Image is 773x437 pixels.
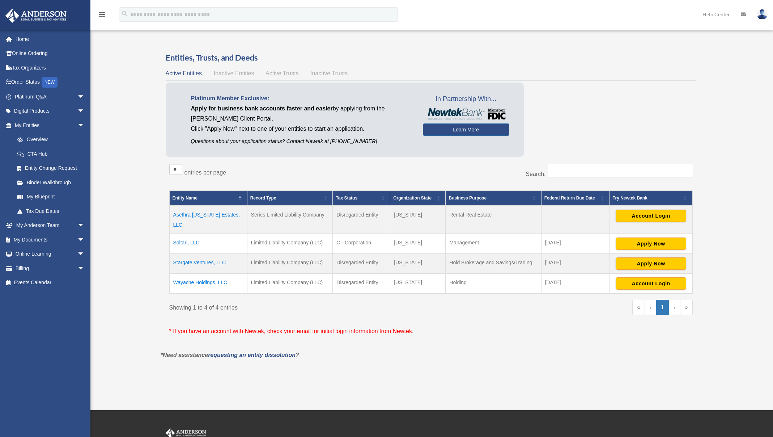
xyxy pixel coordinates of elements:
td: Wayache Holdings, LLC [169,274,247,294]
th: Try Newtek Bank : Activate to sort [610,191,692,206]
a: menu [98,13,106,19]
td: Soltari, LLC [169,234,247,254]
span: Business Purpose [449,196,487,201]
span: arrow_drop_down [77,247,92,262]
a: Tax Organizers [5,60,95,75]
p: by applying from the [PERSON_NAME] Client Portal. [191,104,412,124]
a: Online Learningarrow_drop_down [5,247,95,261]
a: Digital Productsarrow_drop_down [5,104,95,118]
em: *Need assistance ? [161,352,299,358]
td: [US_STATE] [390,274,446,294]
p: * If you have an account with Newtek, check your email for initial login information from Newtek. [169,326,693,336]
a: requesting an entity dissolution [208,352,296,358]
th: Record Type: Activate to sort [247,191,333,206]
a: Platinum Q&Aarrow_drop_down [5,89,95,104]
span: arrow_drop_down [77,89,92,104]
a: My Documentsarrow_drop_down [5,232,95,247]
span: Inactive Entities [213,70,254,76]
a: Events Calendar [5,276,95,290]
button: Account Login [616,210,686,222]
a: Last [680,300,693,315]
td: Disregarded Entity [333,274,390,294]
i: menu [98,10,106,19]
span: arrow_drop_down [77,218,92,233]
a: Home [5,32,95,46]
p: Questions about your application status? Contact Newtek at [PHONE_NUMBER] [191,137,412,146]
td: Limited Liability Company (LLC) [247,234,333,254]
span: Record Type [250,196,276,201]
label: entries per page [184,169,226,176]
a: CTA Hub [10,147,92,161]
span: In Partnership With... [423,93,509,105]
td: [DATE] [541,274,610,294]
td: Management [446,234,541,254]
a: Entity Change Request [10,161,92,176]
a: Order StatusNEW [5,75,95,90]
div: NEW [42,77,58,88]
img: NewtekBankLogoSM.png [426,108,506,120]
td: Limited Liability Company (LLC) [247,274,333,294]
td: Disregarded Entity [333,206,390,234]
a: Billingarrow_drop_down [5,261,95,276]
a: First [632,300,645,315]
p: Platinum Member Exclusive: [191,93,412,104]
i: search [121,10,129,18]
th: Organization State: Activate to sort [390,191,446,206]
button: Account Login [616,277,686,290]
td: [DATE] [541,254,610,274]
a: Overview [10,133,88,147]
td: [US_STATE] [390,234,446,254]
a: Previous [645,300,656,315]
td: Asethra [US_STATE] Estates, LLC [169,206,247,234]
span: arrow_drop_down [77,232,92,247]
p: Click "Apply Now" next to one of your entities to start an application. [191,124,412,134]
div: Try Newtek Bank [613,194,681,202]
img: User Pic [757,9,768,20]
td: Disregarded Entity [333,254,390,274]
span: Federal Return Due Date [544,196,595,201]
label: Search: [526,171,545,177]
a: Tax Due Dates [10,204,92,218]
span: Active Entities [166,70,202,76]
a: Account Login [616,280,686,286]
div: Showing 1 to 4 of 4 entries [169,300,426,313]
button: Apply Now [616,257,686,270]
td: [US_STATE] [390,206,446,234]
td: Holding [446,274,541,294]
th: Entity Name: Activate to invert sorting [169,191,247,206]
th: Federal Return Due Date: Activate to sort [541,191,610,206]
td: Rental Real Estate [446,206,541,234]
span: Apply for business bank accounts faster and easier [191,105,333,112]
td: Limited Liability Company (LLC) [247,254,333,274]
span: Organization State [393,196,432,201]
button: Apply Now [616,238,686,250]
a: Online Ordering [5,46,95,61]
span: Tax Status [336,196,357,201]
a: 1 [656,300,669,315]
a: Next [669,300,680,315]
th: Tax Status: Activate to sort [333,191,390,206]
a: My Entitiesarrow_drop_down [5,118,92,133]
h3: Entities, Trusts, and Deeds [166,52,696,63]
span: arrow_drop_down [77,118,92,133]
td: Stargate Ventures, LLC [169,254,247,274]
span: Active Trusts [266,70,299,76]
td: Hold Brokerage and Savings/Trading [446,254,541,274]
td: C - Corporation [333,234,390,254]
a: Learn More [423,123,509,136]
span: arrow_drop_down [77,261,92,276]
a: Binder Walkthrough [10,175,92,190]
img: Anderson Advisors Platinum Portal [3,9,69,23]
td: [US_STATE] [390,254,446,274]
a: My Blueprint [10,190,92,204]
span: arrow_drop_down [77,104,92,119]
span: Inactive Trusts [310,70,348,76]
th: Business Purpose: Activate to sort [446,191,541,206]
td: [DATE] [541,234,610,254]
a: Account Login [616,213,686,218]
td: Series Limited Liability Company [247,206,333,234]
a: My Anderson Teamarrow_drop_down [5,218,95,233]
span: Entity Name [173,196,198,201]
